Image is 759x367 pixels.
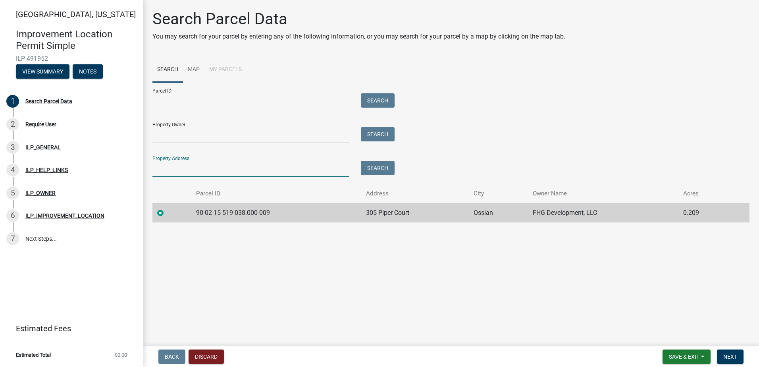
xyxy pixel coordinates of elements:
button: Next [717,350,744,364]
th: Parcel ID [191,184,361,203]
span: ILP-491952 [16,55,127,62]
wm-modal-confirm: Notes [73,69,103,75]
span: $0.00 [115,352,127,357]
div: 4 [6,164,19,176]
td: 90-02-15-519-038.000-009 [191,203,361,222]
wm-modal-confirm: Summary [16,69,69,75]
td: FHG Development, LLC [528,203,678,222]
a: Map [183,57,204,83]
div: ILP_HELP_LINKS [25,167,68,173]
button: Search [361,161,395,175]
button: Discard [189,350,224,364]
div: 6 [6,209,19,222]
div: ILP_GENERAL [25,145,61,150]
div: 2 [6,118,19,131]
span: Save & Exit [669,353,699,360]
a: Estimated Fees [6,321,130,336]
span: [GEOGRAPHIC_DATA], [US_STATE] [16,10,136,19]
td: Ossian [469,203,528,222]
p: You may search for your parcel by entering any of the following information, or you may search fo... [152,32,565,41]
th: City [469,184,528,203]
span: Estimated Total [16,352,51,357]
div: ILP_OWNER [25,190,56,196]
button: Back [158,350,185,364]
div: 5 [6,187,19,199]
th: Address [361,184,469,203]
button: Search [361,93,395,108]
span: Back [165,353,179,360]
th: Owner Name [528,184,678,203]
span: Next [723,353,737,360]
td: 305 Piper Court [361,203,469,222]
td: 0.209 [678,203,730,222]
button: Notes [73,64,103,79]
div: Search Parcel Data [25,99,72,104]
div: 1 [6,95,19,108]
div: 7 [6,232,19,245]
th: Acres [678,184,730,203]
h1: Search Parcel Data [152,10,565,29]
div: Require User [25,122,56,127]
h4: Improvement Location Permit Simple [16,29,137,52]
div: ILP_IMPROVEMENT_LOCATION [25,213,104,218]
button: Save & Exit [663,350,711,364]
button: Search [361,127,395,141]
button: View Summary [16,64,69,79]
div: 3 [6,141,19,154]
a: Search [152,57,183,83]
